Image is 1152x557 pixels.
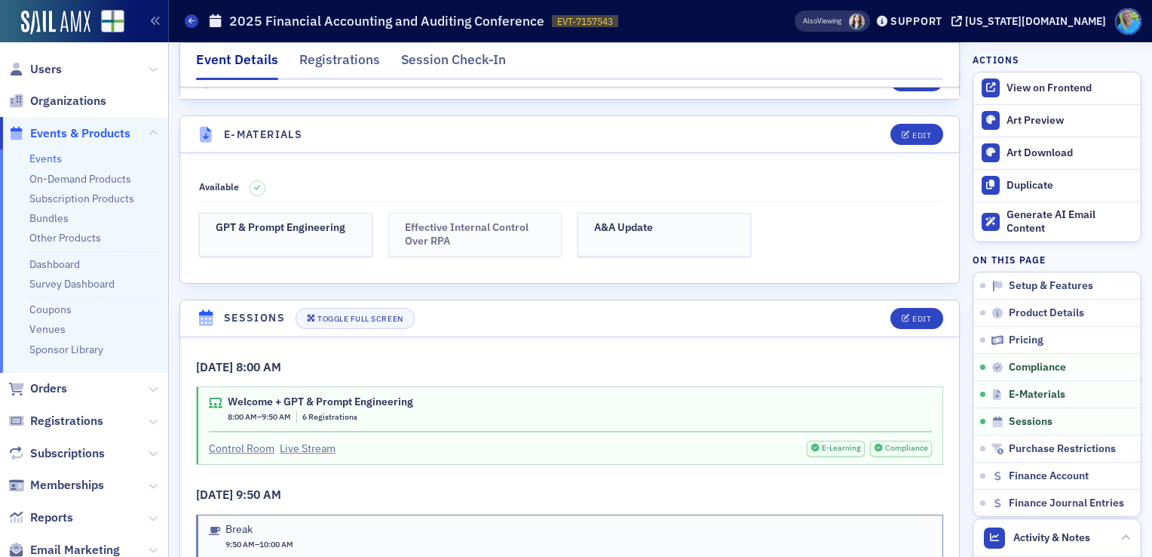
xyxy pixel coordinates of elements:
time: 10:00 AM [259,539,293,549]
a: Events [29,152,62,165]
div: [US_STATE][DOMAIN_NAME] [965,14,1106,28]
button: Duplicate [973,169,1141,202]
div: Art Preview [1006,114,1133,128]
a: Sponsor Library [29,343,103,356]
a: Effective Internal Control Over RPA [388,213,562,257]
button: Edit [890,308,942,329]
span: Finance Journal Entries [1009,497,1124,510]
span: Activity & Notes [1013,530,1090,546]
img: SailAMX [101,10,124,33]
h4: Sessions [224,310,285,326]
div: Session Check-In [401,50,506,78]
div: Art Download [1006,146,1133,160]
a: Coupons [29,303,72,316]
button: [US_STATE][DOMAIN_NAME] [951,16,1111,26]
span: Sessions [1009,415,1052,429]
a: Bundles [29,211,69,225]
span: Available [199,180,239,192]
time: 8:00 AM [228,411,257,422]
a: Organizations [8,93,106,109]
div: Registrations [299,50,380,78]
span: Users [30,61,62,78]
div: View on Frontend [1006,82,1133,95]
span: Organizations [30,93,106,109]
span: Memberships [30,477,104,494]
h1: 2025 Financial Accounting and Auditing Conference [229,12,544,30]
span: EVT-7157543 [557,15,613,28]
h4: E-Materials [224,127,302,143]
span: [DATE] [196,359,236,374]
span: 6 Registrations [302,411,357,422]
a: Users [8,61,62,78]
a: Memberships [8,477,104,494]
h4: Actions [973,53,1019,66]
a: Other Products [29,231,101,245]
div: Also [803,16,817,26]
a: On-Demand Products [29,172,131,186]
div: Generate AI Email Content [1006,208,1133,235]
img: SailAMX [21,11,90,35]
a: Art Download [973,137,1141,169]
h3: A&A Update [594,221,734,235]
a: Dashboard [29,257,80,271]
span: 9:50 AM [236,487,281,502]
span: Compliance [1009,361,1066,374]
span: Profile [1115,8,1141,35]
button: Toggle Full Screen [296,308,415,329]
span: 8:00 AM [236,359,281,374]
a: Events & Products [8,125,130,142]
span: Orders [30,380,67,397]
h3: Effective Internal Control Over RPA [405,221,545,248]
h3: GPT & Prompt Engineering [216,221,356,235]
span: – [228,411,291,423]
span: E-Materials [1009,388,1065,402]
span: Events & Products [30,125,130,142]
button: Generate AI Email Content [973,202,1141,242]
div: Duplicate [1006,179,1133,192]
a: View on Frontend [973,72,1141,104]
div: Break [225,523,293,537]
time: 9:50 AM [262,411,291,422]
a: View Homepage [90,10,124,35]
div: Toggle Full Screen [317,315,403,323]
h4: On this page [973,253,1141,266]
a: Survey Dashboard [29,277,115,291]
a: Venues [29,322,66,336]
div: Welcome + GPT & Prompt Engineering [228,395,413,409]
a: Orders [8,380,67,397]
span: Viewing [803,16,841,26]
span: Finance Account [1009,469,1089,483]
span: Reports [30,509,73,526]
a: Art Preview [973,105,1141,137]
time: 9:50 AM [225,539,255,549]
span: E-Learning [821,442,862,454]
span: Purchase Restrictions [1009,442,1116,456]
span: Registrations [30,413,103,429]
div: Support [890,14,942,28]
span: Compliance [884,442,928,454]
span: Sarah Lowery [849,14,865,29]
div: Event Details [196,50,278,80]
span: Subscriptions [30,445,105,462]
a: Live Stream [280,441,335,457]
span: – [225,539,293,551]
span: Product Details [1009,306,1084,320]
a: Subscription Products [29,192,134,205]
a: A&A Update [578,213,751,257]
a: Subscriptions [8,445,105,462]
span: Pricing [1009,334,1043,347]
a: Control Room [209,441,274,457]
div: Edit [912,315,931,323]
span: Setup & Features [1009,279,1093,293]
div: Edit [912,131,931,140]
span: [DATE] [196,487,236,502]
a: Registrations [8,413,103,429]
button: Edit [890,124,942,145]
a: GPT & Prompt Engineering [199,213,372,257]
a: Reports [8,509,73,526]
